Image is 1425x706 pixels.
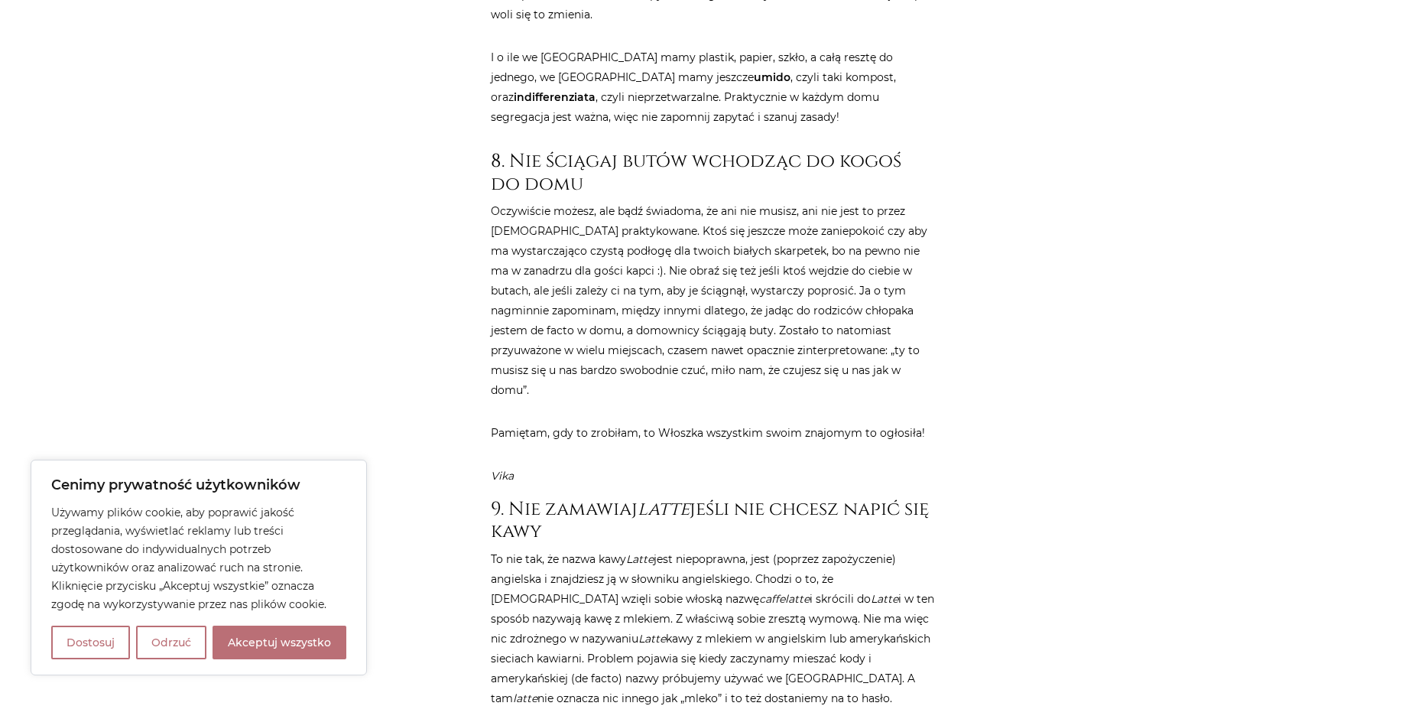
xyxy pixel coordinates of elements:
p: Cenimy prywatność użytkowników [51,476,346,494]
em: Latte [871,592,898,606]
strong: umido [754,70,790,84]
em: latte [513,691,537,705]
p: Oczywiście możesz, ale bądź świadoma, że ani nie musisz, ani nie jest to przez [DEMOGRAPHIC_DATA]... [491,201,934,400]
cite: Vika [491,466,934,486]
em: Latte [626,552,654,566]
p: I o ile we [GEOGRAPHIC_DATA] mamy plastik, papier, szkło, a całą resztę do jednego, we [GEOGRAPHI... [491,47,934,127]
em: Latte [638,632,666,646]
h3: 9. Nie zamawiaj jeśli nie chcesz napić się kawy [491,498,934,543]
button: Akceptuj wszystko [213,626,346,659]
p: Pamiętam, gdy to zrobiłam, to Włoszka wszystkim swoim znajomym to ogłosiła! [491,423,934,443]
em: latte [638,496,690,522]
h3: 8. Nie ściągaj butów wchodząc do kogoś do domu [491,150,934,195]
p: Używamy plików cookie, aby poprawić jakość przeglądania, wyświetlać reklamy lub treści dostosowan... [51,503,346,613]
strong: indifferenziata [514,90,596,104]
em: caffelatte [759,592,810,606]
button: Odrzuć [136,626,206,659]
button: Dostosuj [51,626,130,659]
